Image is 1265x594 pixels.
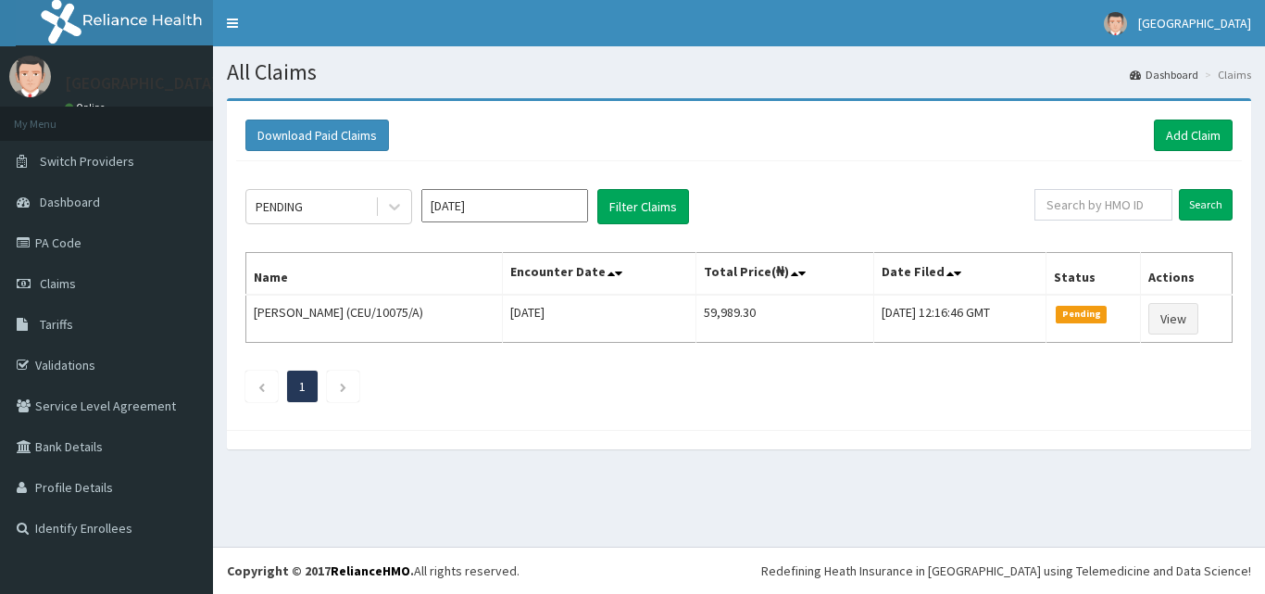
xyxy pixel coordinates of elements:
[1056,306,1107,322] span: Pending
[695,295,874,343] td: 59,989.30
[874,295,1046,343] td: [DATE] 12:16:46 GMT
[257,378,266,395] a: Previous page
[1179,189,1233,221] input: Search
[40,275,76,292] span: Claims
[299,378,306,395] a: Page 1 is your current page
[227,60,1251,84] h1: All Claims
[246,295,503,343] td: [PERSON_NAME] (CEU/10075/A)
[246,253,503,296] th: Name
[40,194,100,210] span: Dashboard
[40,153,134,170] span: Switch Providers
[1046,253,1141,296] th: Status
[65,101,109,114] a: Online
[9,56,51,97] img: User Image
[40,316,73,333] span: Tariffs
[503,253,695,296] th: Encounter Date
[1130,67,1198,82] a: Dashboard
[339,378,347,395] a: Next page
[503,295,695,343] td: [DATE]
[213,547,1265,594] footer: All rights reserved.
[597,189,689,224] button: Filter Claims
[1154,120,1233,151] a: Add Claim
[1138,15,1251,32] span: [GEOGRAPHIC_DATA]
[331,562,410,579] a: RelianceHMO
[421,189,588,222] input: Select Month and Year
[761,562,1251,580] div: Redefining Heath Insurance in [GEOGRAPHIC_DATA] using Telemedicine and Data Science!
[256,197,303,216] div: PENDING
[65,75,218,92] p: [GEOGRAPHIC_DATA]
[874,253,1046,296] th: Date Filed
[1034,189,1172,221] input: Search by HMO ID
[1104,12,1127,35] img: User Image
[1200,67,1251,82] li: Claims
[227,562,414,579] strong: Copyright © 2017 .
[245,120,389,151] button: Download Paid Claims
[1141,253,1233,296] th: Actions
[695,253,874,296] th: Total Price(₦)
[1148,303,1198,335] a: View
